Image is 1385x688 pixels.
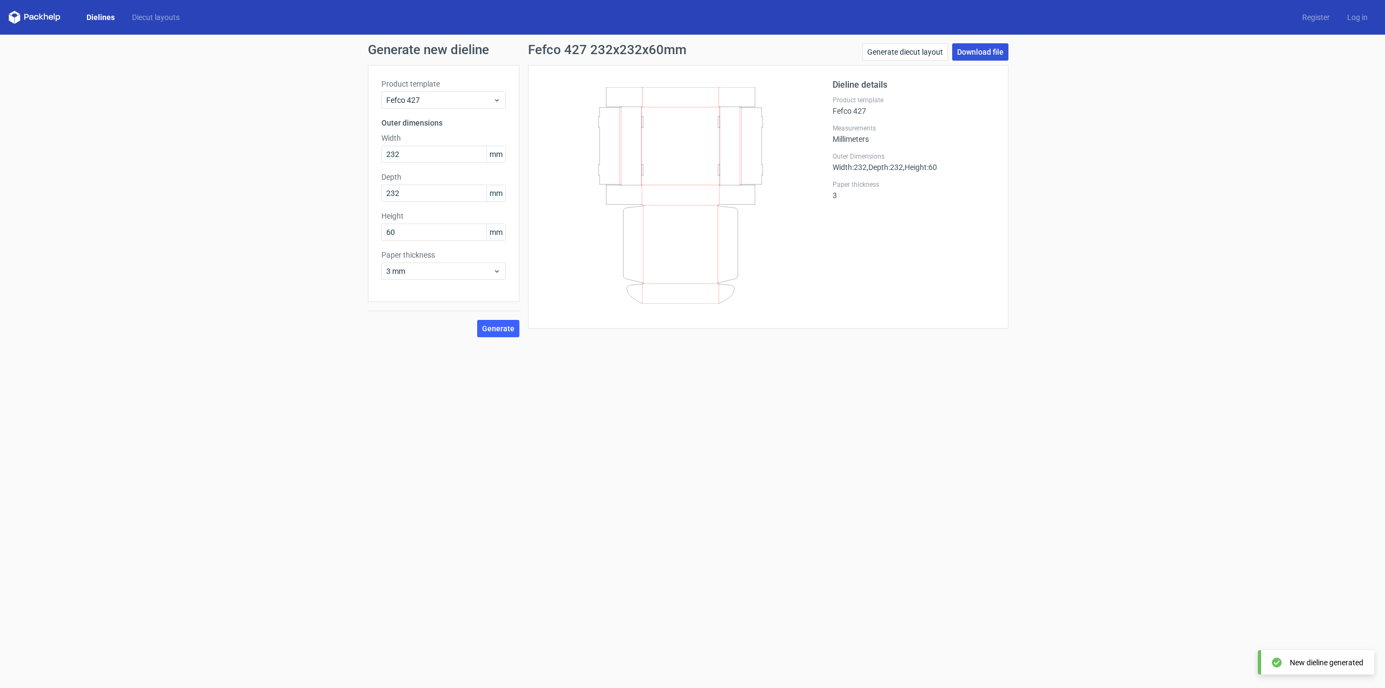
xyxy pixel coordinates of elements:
div: New dieline generated [1290,657,1363,668]
label: Product template [381,78,506,89]
label: Width [381,133,506,143]
label: Paper thickness [833,180,995,189]
label: Height [381,211,506,221]
h2: Dieline details [833,78,995,91]
span: 3 mm [386,266,493,277]
span: Width : 232 [833,163,867,172]
span: mm [486,224,505,240]
div: Fefco 427 [833,96,995,115]
a: Log in [1338,12,1376,23]
a: Generate diecut layout [862,43,948,61]
label: Measurements [833,124,995,133]
h3: Outer dimensions [381,117,506,128]
div: Millimeters [833,124,995,143]
span: , Height : 60 [903,163,937,172]
div: 3 [833,180,995,200]
span: Generate [482,325,515,332]
a: Download file [952,43,1008,61]
label: Paper thickness [381,250,506,260]
span: , Depth : 232 [867,163,903,172]
span: Fefco 427 [386,95,493,106]
label: Outer Dimensions [833,152,995,161]
h1: Fefco 427 232x232x60mm [528,43,687,56]
a: Register [1294,12,1338,23]
span: mm [486,185,505,201]
label: Product template [833,96,995,104]
h1: Generate new dieline [368,43,1017,56]
button: Generate [477,320,519,337]
label: Depth [381,172,506,182]
span: mm [486,146,505,162]
a: Diecut layouts [123,12,188,23]
a: Dielines [78,12,123,23]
